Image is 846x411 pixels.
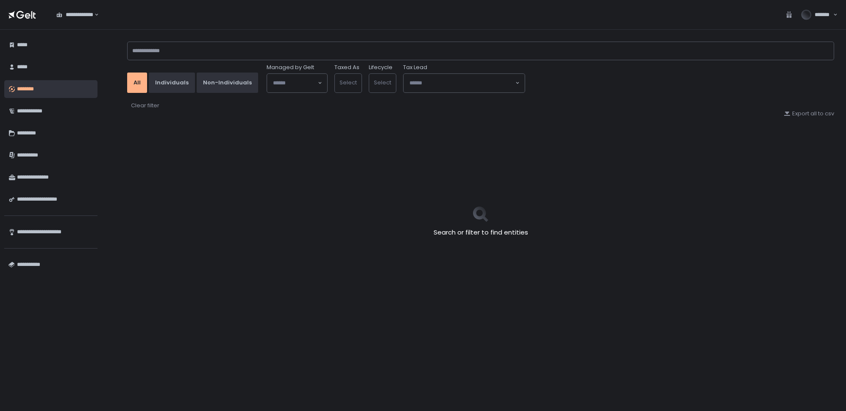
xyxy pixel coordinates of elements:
[131,102,159,109] div: Clear filter
[273,79,317,87] input: Search for option
[340,78,357,87] span: Select
[203,79,252,87] div: Non-Individuals
[131,101,160,110] button: Clear filter
[134,79,141,87] div: All
[267,74,327,92] div: Search for option
[51,6,99,24] div: Search for option
[403,64,427,71] span: Tax Lead
[334,64,359,71] label: Taxed As
[409,79,515,87] input: Search for option
[404,74,525,92] div: Search for option
[374,78,391,87] span: Select
[197,73,258,93] button: Non-Individuals
[784,110,834,117] button: Export all to csv
[149,73,195,93] button: Individuals
[434,228,528,238] h2: Search or filter to find entities
[369,64,392,71] label: Lifecycle
[127,73,147,93] button: All
[267,64,314,71] span: Managed by Gelt
[93,11,94,19] input: Search for option
[155,79,189,87] div: Individuals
